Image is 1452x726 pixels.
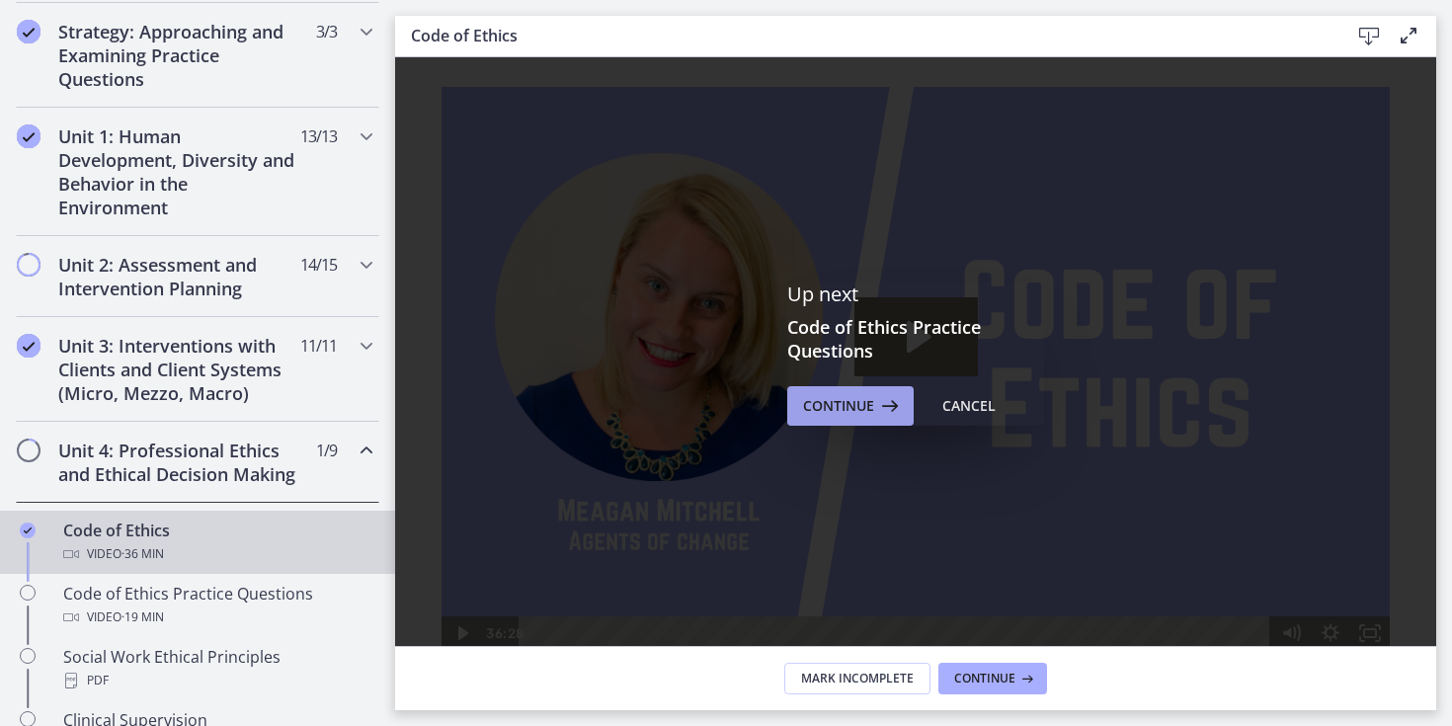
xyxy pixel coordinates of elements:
button: Mark Incomplete [784,663,930,694]
p: Up next [787,282,1044,307]
div: Video [63,605,371,629]
span: 11 / 11 [300,334,337,358]
i: Completed [20,523,36,538]
div: Video [63,542,371,566]
span: 14 / 15 [300,253,337,277]
h2: Unit 3: Interventions with Clients and Client Systems (Micro, Mezzo, Macro) [58,334,299,405]
span: · 36 min [121,542,164,566]
button: Continue [938,663,1047,694]
button: Play Video [46,559,86,593]
h3: Code of Ethics [411,24,1318,47]
div: Code of Ethics Practice Questions [63,582,371,629]
span: · 19 min [121,605,164,629]
span: 1 / 9 [316,439,337,462]
div: Code of Ethics [63,519,371,566]
i: Completed [17,334,40,358]
button: Cancel [927,386,1011,426]
span: Continue [803,394,874,418]
h2: Unit 1: Human Development, Diversity and Behavior in the Environment [58,124,299,219]
div: Cancel [942,394,996,418]
button: Play Video: cbe64g9t4o1cl02sihb0.mp4 [459,240,583,319]
span: 13 / 13 [300,124,337,148]
span: Mark Incomplete [801,671,914,686]
div: Playbar [138,559,866,593]
h2: Unit 4: Professional Ethics and Ethical Decision Making [58,439,299,486]
button: Show settings menu [916,559,955,593]
button: Mute [876,559,916,593]
span: 3 / 3 [316,20,337,43]
i: Completed [17,20,40,43]
div: PDF [63,669,371,692]
h2: Unit 2: Assessment and Intervention Planning [58,253,299,300]
div: Social Work Ethical Principles [63,645,371,692]
span: Continue [954,671,1015,686]
button: Continue [787,386,914,426]
i: Completed [17,124,40,148]
button: Fullscreen [955,559,995,593]
h3: Code of Ethics Practice Questions [787,315,1044,363]
h2: Strategy: Approaching and Examining Practice Questions [58,20,299,91]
